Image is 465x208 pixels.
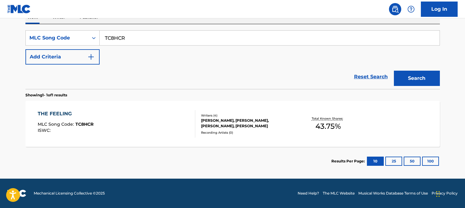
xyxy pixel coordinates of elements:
[394,71,440,86] button: Search
[38,121,75,127] span: MLC Song Code :
[38,128,52,133] span: ISWC :
[201,118,294,129] div: [PERSON_NAME], [PERSON_NAME], [PERSON_NAME], [PERSON_NAME]
[25,30,440,89] form: Search Form
[201,130,294,135] div: Recording Artists ( 0 )
[367,157,384,166] button: 10
[385,157,402,166] button: 25
[421,2,458,17] a: Log In
[323,191,355,196] a: The MLC Website
[405,3,417,15] div: Help
[38,110,93,117] div: THE FEELING
[389,3,401,15] a: Public Search
[7,5,31,13] img: MLC Logo
[312,116,345,121] p: Total Known Shares:
[298,191,319,196] a: Need Help?
[422,157,439,166] button: 100
[391,6,399,13] img: search
[434,179,465,208] iframe: Chat Widget
[75,121,93,127] span: TC8HCR
[87,53,95,61] img: 9d2ae6d4665cec9f34b9.svg
[331,158,366,164] p: Results Per Page:
[432,191,458,196] a: Privacy Policy
[25,101,440,147] a: THE FEELINGMLC Song Code:TC8HCRISWC:Writers (4)[PERSON_NAME], [PERSON_NAME], [PERSON_NAME], [PERS...
[315,121,341,132] span: 43.75 %
[34,191,105,196] span: Mechanical Licensing Collective © 2025
[7,190,26,197] img: logo
[201,113,294,118] div: Writers ( 4 )
[29,34,85,42] div: MLC Song Code
[436,185,440,203] div: Drag
[404,157,421,166] button: 50
[358,191,428,196] a: Musical Works Database Terms of Use
[407,6,415,13] img: help
[25,49,100,65] button: Add Criteria
[351,70,391,84] a: Reset Search
[25,92,67,98] p: Showing 1 - 1 of 1 results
